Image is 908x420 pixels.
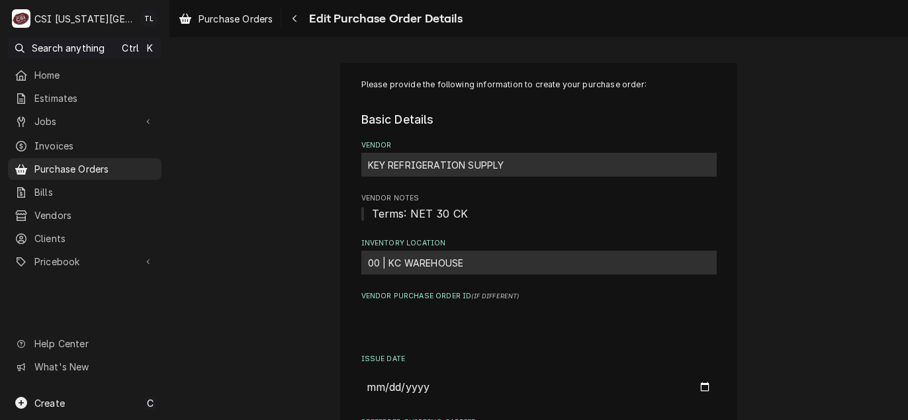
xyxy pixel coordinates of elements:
[8,228,161,249] a: Clients
[361,354,717,364] label: Issue Date
[361,193,717,222] div: Vendor Notes
[361,372,717,401] input: yyyy-mm-dd
[173,8,278,30] a: Purchase Orders
[8,158,161,180] a: Purchase Orders
[8,87,161,109] a: Estimates
[34,185,155,199] span: Bills
[122,41,139,55] span: Ctrl
[8,333,161,355] a: Go to Help Center
[12,9,30,28] div: CSI Kansas City's Avatar
[361,111,717,128] legend: Basic Details
[361,140,717,151] label: Vendor
[8,356,161,378] a: Go to What's New
[8,110,161,132] a: Go to Jobs
[8,204,161,226] a: Vendors
[34,208,155,222] span: Vendors
[34,162,155,176] span: Purchase Orders
[8,181,161,203] a: Bills
[361,238,717,249] label: Inventory Location
[471,292,519,300] span: ( if different )
[305,10,462,28] span: Edit Purchase Order Details
[361,291,717,338] div: Vendor Purchase Order ID
[361,291,717,302] label: Vendor Purchase Order ID
[34,231,155,245] span: Clients
[8,135,161,157] a: Invoices
[361,354,717,401] div: Issue Date
[34,360,154,374] span: What's New
[372,207,469,220] span: Terms: NET 30 CK
[8,251,161,273] a: Go to Pricebook
[34,68,155,82] span: Home
[140,9,158,28] div: Torey Lopez's Avatar
[284,8,305,29] button: Navigate back
[361,140,717,177] div: Vendor
[34,255,135,269] span: Pricebook
[34,337,154,351] span: Help Center
[34,114,135,128] span: Jobs
[361,238,717,274] div: Inventory Location
[361,206,717,222] span: Vendor Notes
[140,9,158,28] div: TL
[361,153,717,177] div: KEY REFRIGERATION SUPPLY
[34,398,65,409] span: Create
[34,12,132,26] div: CSI [US_STATE][GEOGRAPHIC_DATA]
[34,91,155,105] span: Estimates
[12,9,30,28] div: C
[361,193,717,204] span: Vendor Notes
[34,139,155,153] span: Invoices
[8,64,161,86] a: Home
[361,79,717,91] p: Please provide the following information to create your purchase order:
[147,41,153,55] span: K
[32,41,105,55] span: Search anything
[8,37,161,59] button: Search anythingCtrlK
[147,396,154,410] span: C
[199,12,273,26] span: Purchase Orders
